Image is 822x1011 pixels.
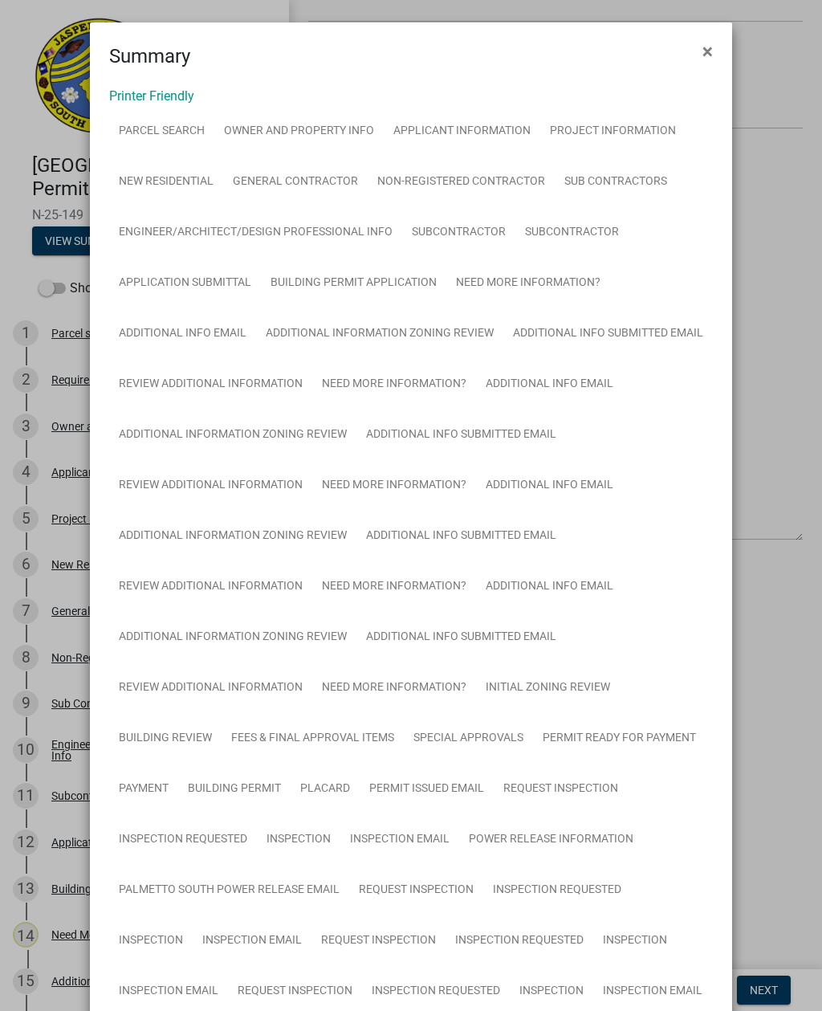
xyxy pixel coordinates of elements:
a: Additional Info submitted Email [356,410,566,461]
a: Inspection [593,915,677,967]
a: Sub Contractors [555,157,677,208]
a: Building Permit [178,764,291,815]
a: Request Inspection [349,865,483,916]
a: Request Inspection [311,915,446,967]
a: Building Permit Application [261,258,446,309]
a: Parcel search [109,106,214,157]
a: Need More Information? [312,662,476,714]
a: Project Information [540,106,686,157]
a: Inspection Email [340,814,459,866]
a: Review Additional Information [109,561,312,613]
a: Need More Information? [312,561,476,613]
button: Close [690,29,726,74]
a: Inspection [109,915,193,967]
a: Need More Information? [312,359,476,410]
a: Inspection Requested [109,814,257,866]
a: Non-Registered Contractor [368,157,555,208]
a: Subcontractor [515,207,629,259]
a: New Residential [109,157,223,208]
a: Request Inspection [494,764,628,815]
a: Power Release Information [459,814,643,866]
span: × [702,40,713,63]
a: Review Additional Information [109,662,312,714]
a: Fees & Final Approval Items [222,713,404,764]
a: Applicant Information [384,106,540,157]
a: Additional Info submitted Email [356,612,566,663]
a: Inspection Requested [446,915,593,967]
a: Additional info email [109,308,256,360]
a: Owner and Property Info [214,106,384,157]
a: Need More Information? [446,258,610,309]
a: Printer Friendly [109,88,194,104]
a: Special Approvals [404,713,533,764]
a: Payment [109,764,178,815]
a: Palmetto South Power Release Email [109,865,349,916]
a: Need More Information? [312,460,476,512]
a: Additional Information Zoning Review [109,511,356,562]
a: Placard [291,764,360,815]
a: Additional info email [476,561,623,613]
a: Review Additional Information [109,460,312,512]
a: Additional info email [476,359,623,410]
a: Inspection Email [193,915,311,967]
a: Permit Issued Email [360,764,494,815]
a: Initial Zoning Review [476,662,620,714]
a: Additional info email [476,460,623,512]
a: Application Submittal [109,258,261,309]
a: Subcontractor [402,207,515,259]
a: Inspection Requested [483,865,631,916]
a: Inspection [257,814,340,866]
a: Building Review [109,713,222,764]
a: Permit Ready for Payment [533,713,706,764]
a: Additional Info submitted Email [356,511,566,562]
a: Review Additional Information [109,359,312,410]
a: Additional Information Zoning Review [109,410,356,461]
h4: Summary [109,42,190,71]
a: Additional Information Zoning Review [256,308,503,360]
a: Additional Info submitted Email [503,308,713,360]
a: General Contractor [223,157,368,208]
a: Additional Information Zoning Review [109,612,356,663]
a: Engineer/Architect/Design Professional Info [109,207,402,259]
